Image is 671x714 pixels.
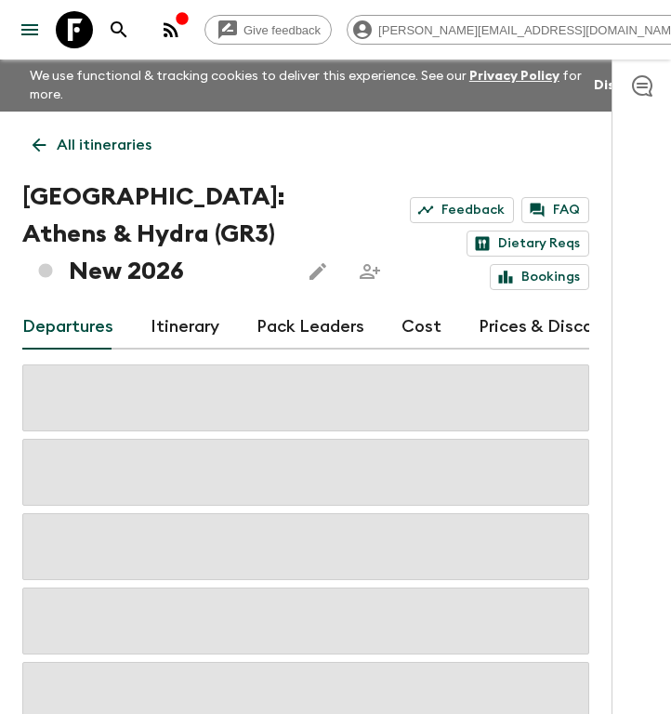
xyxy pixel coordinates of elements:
[257,305,364,350] a: Pack Leaders
[233,23,331,37] span: Give feedback
[401,305,441,350] a: Cost
[410,197,514,223] a: Feedback
[479,305,628,350] a: Prices & Discounts
[299,253,336,290] button: Edit this itinerary
[204,15,332,45] a: Give feedback
[22,178,284,290] h1: [GEOGRAPHIC_DATA]: Athens & Hydra (GR3) New 2026
[100,11,138,48] button: search adventures
[57,134,151,156] p: All itineraries
[469,70,559,83] a: Privacy Policy
[351,253,388,290] span: Share this itinerary
[589,73,649,99] button: Dismiss
[22,126,162,164] a: All itineraries
[22,59,589,112] p: We use functional & tracking cookies to deliver this experience. See our for more.
[151,305,219,350] a: Itinerary
[490,264,589,290] a: Bookings
[22,305,113,350] a: Departures
[521,197,589,223] a: FAQ
[11,11,48,48] button: menu
[467,231,589,257] a: Dietary Reqs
